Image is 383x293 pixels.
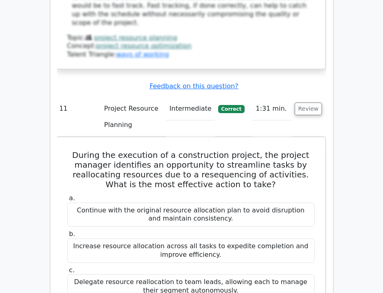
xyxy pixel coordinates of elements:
[56,97,101,137] td: 11
[67,34,315,42] div: Topic:
[67,238,315,263] div: Increase resource allocation across all tasks to expedite completion and improve efficiency.
[116,50,169,58] a: ways of working
[149,82,238,90] a: Feedback on this question?
[166,97,214,120] td: Intermediate
[66,150,315,189] h5: During the execution of a construction project, the project manager identifies an opportunity to ...
[69,194,75,202] span: a.
[94,34,177,42] a: project resource planning
[67,34,315,59] div: Talent Triangle:
[67,203,315,227] div: Continue with the original resource allocation plan to avoid disruption and maintain consistency.
[67,42,315,50] div: Concept:
[252,97,291,120] td: 1:31 min.
[101,97,166,137] td: Project Resource Planning
[69,230,75,238] span: b.
[218,105,245,113] span: Correct
[295,103,322,115] button: Review
[69,266,75,274] span: c.
[96,42,191,50] a: project resource optimization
